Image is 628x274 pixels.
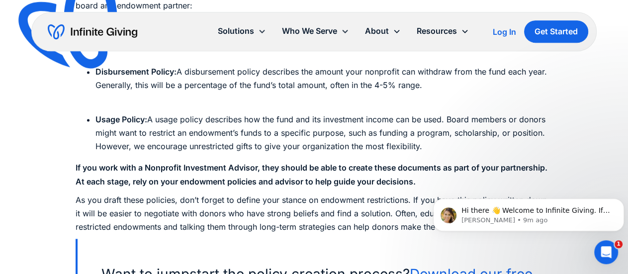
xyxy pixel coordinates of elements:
div: About [357,20,409,42]
iframe: Intercom live chat [594,240,618,264]
p: As you draft these policies, don’t forget to define your stance on endowment restrictions. If you... [76,193,553,234]
strong: If you work with a Nonprofit Investment Advisor, they should be able to create these documents as... [76,163,547,186]
strong: Usage Policy: [95,114,147,124]
iframe: Intercom notifications message [429,178,628,247]
a: Log In [493,26,516,38]
div: Solutions [218,24,254,38]
a: Get Started [524,20,588,43]
li: A usage policy describes how the fund and its investment income can be used. Board members or don... [95,113,553,154]
a: home [48,24,137,40]
span: 1 [615,240,623,248]
div: Who We Serve [274,20,357,42]
div: Resources [409,20,477,42]
div: Solutions [210,20,274,42]
div: Who We Serve [282,24,337,38]
div: Resources [417,24,457,38]
div: About [365,24,389,38]
div: Log In [493,28,516,36]
li: A disbursement policy describes the amount your nonprofit can withdraw from the fund each year. G... [95,65,553,106]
